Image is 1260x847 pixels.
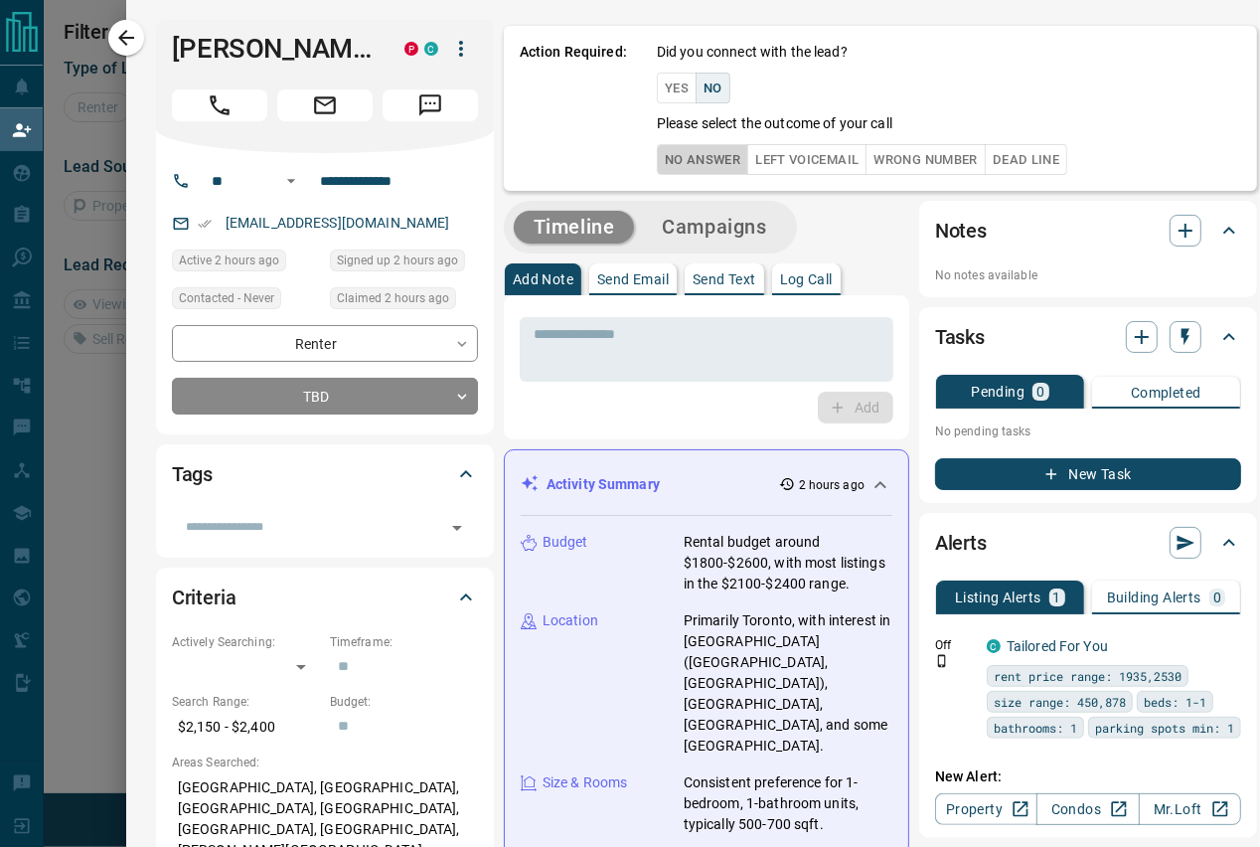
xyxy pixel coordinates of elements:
div: Renter [172,325,478,362]
span: Active 2 hours ago [179,251,279,270]
span: bathrooms: 1 [994,718,1077,738]
p: Areas Searched: [172,754,478,771]
div: TBD [172,378,478,415]
p: Location [543,610,598,631]
a: Condos [1036,793,1139,825]
p: 0 [1036,385,1044,399]
p: New Alert: [935,766,1241,787]
p: Did you connect with the lead? [657,42,848,63]
span: Call [172,89,267,121]
svg: Push Notification Only [935,654,949,668]
p: Add Note [513,272,573,286]
button: Yes [657,73,697,103]
div: condos.ca [424,42,438,56]
div: Mon Oct 13 2025 [330,287,478,315]
p: 1 [1053,591,1061,604]
h2: Criteria [172,582,236,613]
button: Timeline [514,211,635,244]
div: Mon Oct 13 2025 [330,250,478,277]
div: Tags [172,450,478,498]
p: Please select the outcome of your call [657,113,892,134]
p: No notes available [935,266,1241,284]
h2: Alerts [935,527,987,559]
div: Notes [935,207,1241,254]
p: Send Email [597,272,669,286]
svg: Email Verified [198,217,212,231]
button: No Answer [657,144,748,175]
div: Tasks [935,313,1241,361]
p: Size & Rooms [543,772,628,793]
button: Campaigns [642,211,786,244]
p: Consistent preference for 1-bedroom, 1-bathroom units, typically 500-700 sqft. [684,772,892,835]
p: No pending tasks [935,417,1241,446]
p: Budget: [330,693,478,711]
p: Timeframe: [330,633,478,651]
p: Search Range: [172,693,320,711]
p: Building Alerts [1107,591,1201,604]
a: [EMAIL_ADDRESS][DOMAIN_NAME] [226,215,450,231]
p: 2 hours ago [799,476,865,494]
span: size range: 450,878 [994,692,1126,712]
button: Wrong Number [866,144,985,175]
p: $2,150 - $2,400 [172,711,320,744]
span: Claimed 2 hours ago [337,288,449,308]
h2: Notes [935,215,987,247]
p: Pending [971,385,1024,399]
span: Contacted - Never [179,288,274,308]
p: Primarily Toronto, with interest in [GEOGRAPHIC_DATA] ([GEOGRAPHIC_DATA], [GEOGRAPHIC_DATA]), [GE... [684,610,892,757]
a: Property [935,793,1037,825]
div: condos.ca [987,639,1001,653]
button: Dead Line [985,144,1067,175]
h2: Tags [172,458,213,490]
p: Budget [543,532,588,553]
h1: [PERSON_NAME] [172,33,375,65]
span: parking spots min: 1 [1095,718,1234,738]
div: Mon Oct 13 2025 [172,250,320,277]
p: Log Call [780,272,833,286]
p: Send Text [693,272,756,286]
p: Activity Summary [547,474,660,495]
p: Rental budget around $1800-$2600, with most listings in the $2100-$2400 range. [684,532,892,594]
p: Action Required: [520,42,627,175]
h2: Tasks [935,321,985,353]
button: No [696,73,730,103]
div: property.ca [404,42,418,56]
span: Signed up 2 hours ago [337,251,458,270]
p: Actively Searching: [172,633,320,651]
p: Completed [1131,386,1201,400]
div: Activity Summary2 hours ago [521,466,892,503]
div: Criteria [172,574,478,621]
span: Message [383,89,478,121]
button: New Task [935,458,1241,490]
div: Alerts [935,519,1241,567]
button: Open [279,169,303,193]
p: Listing Alerts [955,591,1041,604]
p: Off [935,636,975,654]
a: Tailored For You [1007,638,1108,654]
a: Mr.Loft [1139,793,1241,825]
span: rent price range: 1935,2530 [994,666,1181,686]
span: Email [277,89,373,121]
button: Left Voicemail [747,144,866,175]
button: Open [443,514,471,542]
p: 0 [1213,591,1221,604]
span: beds: 1-1 [1144,692,1206,712]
